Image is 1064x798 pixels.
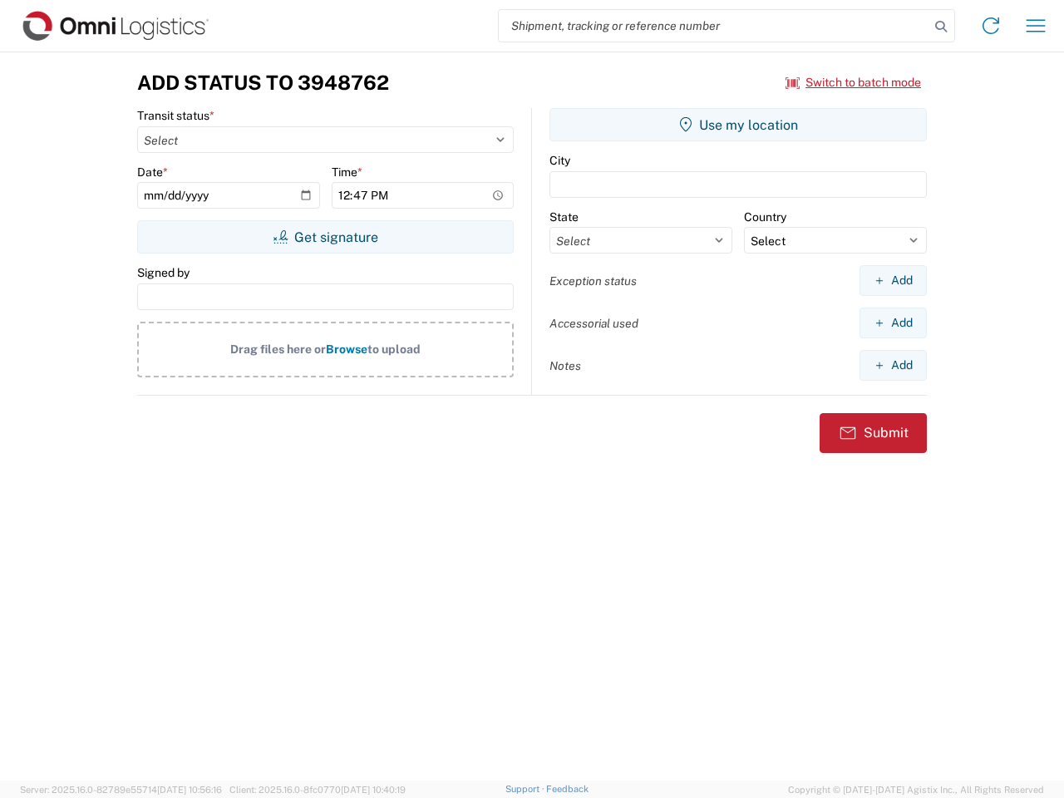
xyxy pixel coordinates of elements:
[549,316,638,331] label: Accessorial used
[20,785,222,795] span: Server: 2025.16.0-82789e55714
[332,165,362,180] label: Time
[137,71,389,95] h3: Add Status to 3948762
[860,308,927,338] button: Add
[786,69,921,96] button: Switch to batch mode
[505,784,547,794] a: Support
[549,153,570,168] label: City
[137,220,514,254] button: Get signature
[860,350,927,381] button: Add
[788,782,1044,797] span: Copyright © [DATE]-[DATE] Agistix Inc., All Rights Reserved
[549,358,581,373] label: Notes
[341,785,406,795] span: [DATE] 10:40:19
[546,784,589,794] a: Feedback
[230,342,326,356] span: Drag files here or
[744,209,786,224] label: Country
[549,273,637,288] label: Exception status
[549,108,927,141] button: Use my location
[137,108,214,123] label: Transit status
[367,342,421,356] span: to upload
[326,342,367,356] span: Browse
[820,413,927,453] button: Submit
[137,265,190,280] label: Signed by
[137,165,168,180] label: Date
[860,265,927,296] button: Add
[549,209,579,224] label: State
[229,785,406,795] span: Client: 2025.16.0-8fc0770
[499,10,929,42] input: Shipment, tracking or reference number
[157,785,222,795] span: [DATE] 10:56:16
